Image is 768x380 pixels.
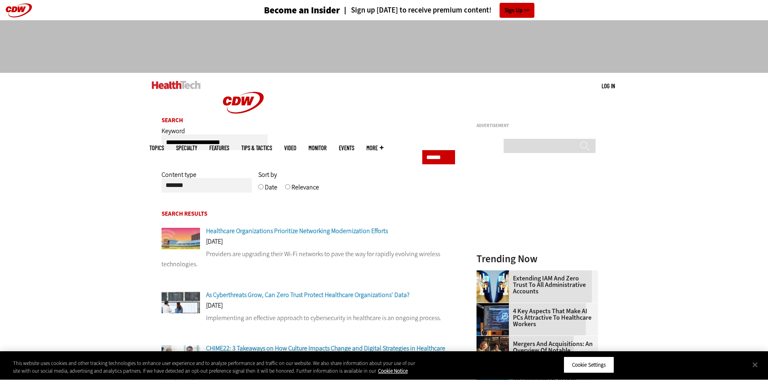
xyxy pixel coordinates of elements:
[162,238,455,249] div: [DATE]
[241,145,272,151] a: Tips & Tactics
[284,145,296,151] a: Video
[152,81,201,89] img: Home
[209,145,229,151] a: Features
[746,356,764,374] button: Close
[602,82,615,90] div: User menu
[258,170,277,179] span: Sort by
[13,359,422,375] div: This website uses cookies and other tracking technologies to enhance user experience and to analy...
[162,170,196,185] label: Content type
[162,211,455,217] h2: Search Results
[477,341,593,367] a: Mergers and Acquisitions: An Overview of Notable Healthcare M&A Activity in [DATE]
[477,270,509,303] img: abstract image of woman with pixelated face
[477,336,513,342] a: business leaders shake hands in conference room
[162,313,455,323] p: Implementing an effective approach to cybersecurity in healthcare is an ongoing process.
[477,303,513,310] a: Desktop monitor with brain AI concept
[162,249,455,270] p: Providers are upgrading their Wi-Fi networks to pave the way for rapidly evolving wireless techno...
[477,308,593,327] a: 4 Key Aspects That Make AI PCs Attractive to Healthcare Workers
[264,6,340,15] h3: Become an Insider
[477,254,598,264] h3: Trending Now
[500,3,534,18] a: Sign Up
[602,82,615,89] a: Log in
[477,303,509,335] img: Desktop monitor with brain AI concept
[176,145,197,151] span: Specialty
[366,145,383,151] span: More
[477,336,509,368] img: business leaders shake hands in conference room
[308,145,327,151] a: MonITor
[213,73,274,133] img: Home
[206,291,409,299] a: As Cyberthreats Grow, Can Zero Trust Protect Healthcare Organizations’ Data?
[378,368,408,375] a: More information about your privacy
[162,302,455,313] div: [DATE]
[477,275,593,295] a: Extending IAM and Zero Trust to All Administrative Accounts
[265,183,277,197] label: Date
[477,131,598,232] iframe: advertisement
[477,270,513,277] a: abstract image of woman with pixelated face
[162,228,200,249] img: Atlantic Health System
[162,292,200,313] img: Doctors discussing over screens in control room
[237,28,532,65] iframe: advertisement
[291,183,319,197] label: Relevance
[234,6,340,15] a: Become an Insider
[564,357,614,374] button: Cookie Settings
[206,227,388,235] a: Healthcare Organizations Prioritize Networking Modernization Efforts
[149,145,164,151] span: Topics
[162,345,200,367] img: a team of healthcare professionals
[339,145,354,151] a: Events
[206,344,445,352] a: CHIME22: 3 Takeaways on How Culture Impacts Change and Digital Strategies in Healthcare
[213,126,274,135] a: CDW
[340,6,491,14] a: Sign up [DATE] to receive premium content!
